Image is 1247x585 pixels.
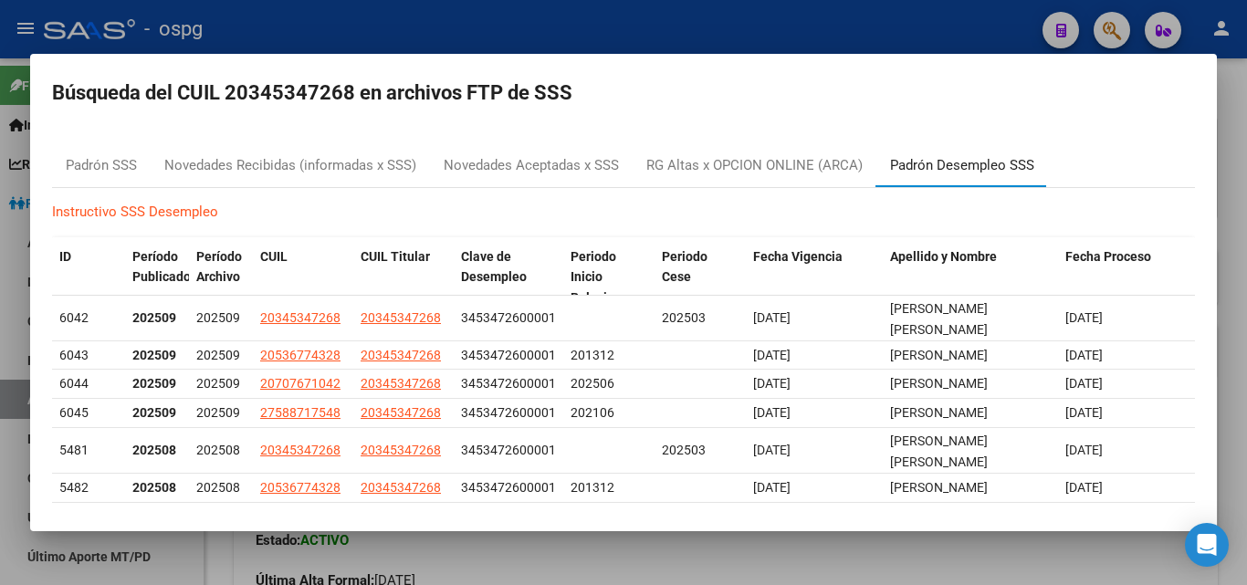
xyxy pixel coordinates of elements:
[132,310,176,325] strong: 202509
[260,348,341,362] span: 20536774328
[361,405,441,420] span: 20345347268
[132,348,176,362] strong: 202509
[164,155,416,176] div: Novedades Recibidas (informadas x SSS)
[662,249,707,285] span: Periodo Cese
[461,509,556,524] span: 3453472600001
[196,373,246,394] div: 202509
[1065,480,1103,495] span: [DATE]
[260,249,288,264] span: CUIL
[753,509,791,524] span: [DATE]
[260,376,341,391] span: 20707671042
[753,249,843,264] span: Fecha Vigencia
[189,237,253,318] datatable-header-cell: Período Archivo
[260,405,341,420] span: 27588717548
[646,155,863,176] div: RG Altas x OPCION ONLINE (ARCA)
[196,507,246,528] div: 202508
[890,348,988,362] span: VARELA BENJAMIN
[353,237,454,318] datatable-header-cell: CUIL Titular
[196,308,246,329] div: 202509
[59,310,89,325] span: 6042
[753,480,791,495] span: [DATE]
[571,348,614,362] span: 201312
[66,155,137,176] div: Padrón SSS
[132,405,176,420] strong: 202509
[454,237,563,318] datatable-header-cell: Clave de Desempleo
[890,249,997,264] span: Apellido y Nombre
[753,348,791,362] span: [DATE]
[746,237,883,318] datatable-header-cell: Fecha Vigencia
[196,402,246,423] div: 202509
[59,249,71,264] span: ID
[52,76,1195,110] h2: Búsqueda del CUIL 20345347268 en archivos FTP de SSS
[571,405,614,420] span: 202106
[1058,237,1195,318] datatable-header-cell: Fecha Proceso
[132,249,191,285] span: Período Publicado
[571,249,622,306] span: Periodo Inicio Relacion
[196,249,242,285] span: Período Archivo
[361,310,441,325] span: 20345347268
[59,509,89,524] span: 5483
[461,443,556,457] span: 3453472600001
[52,237,125,318] datatable-header-cell: ID
[571,480,614,495] span: 201312
[890,155,1034,176] div: Padrón Desempleo SSS
[571,376,614,391] span: 202506
[461,348,556,362] span: 3453472600001
[890,480,988,495] span: VARELA BENJAMIN
[132,376,176,391] strong: 202509
[890,509,988,524] span: VARELA BENICIO
[361,348,441,362] span: 20345347268
[125,237,189,318] datatable-header-cell: Período Publicado
[132,480,176,495] strong: 202508
[361,509,441,524] span: 20345347268
[1065,249,1151,264] span: Fecha Proceso
[361,249,430,264] span: CUIL Titular
[662,310,706,325] span: 202503
[1065,348,1103,362] span: [DATE]
[1185,523,1229,567] div: Open Intercom Messenger
[461,376,556,391] span: 3453472600001
[1065,443,1103,457] span: [DATE]
[461,310,556,325] span: 3453472600001
[253,237,353,318] datatable-header-cell: CUIL
[571,509,614,524] span: 202506
[753,443,791,457] span: [DATE]
[59,405,89,420] span: 6045
[361,443,441,457] span: 20345347268
[260,480,341,495] span: 20536774328
[890,434,988,469] span: VARELA JONATAN ARIEL
[753,405,791,420] span: [DATE]
[461,480,556,495] span: 3453472600001
[1065,509,1103,524] span: [DATE]
[753,310,791,325] span: [DATE]
[59,376,89,391] span: 6044
[461,249,527,285] span: Clave de Desempleo
[890,376,988,391] span: VARELA BENICIO
[361,376,441,391] span: 20345347268
[1065,405,1103,420] span: [DATE]
[132,509,176,524] strong: 202508
[1065,376,1103,391] span: [DATE]
[59,348,89,362] span: 6043
[753,376,791,391] span: [DATE]
[59,480,89,495] span: 5482
[196,440,246,461] div: 202508
[461,405,556,420] span: 3453472600001
[361,480,441,495] span: 20345347268
[52,204,218,220] a: Instructivo SSS Desempleo
[132,443,176,457] strong: 202508
[59,443,89,457] span: 5481
[662,443,706,457] span: 202503
[444,155,619,176] div: Novedades Aceptadas x SSS
[883,237,1058,318] datatable-header-cell: Apellido y Nombre
[1065,310,1103,325] span: [DATE]
[196,477,246,498] div: 202508
[260,310,341,325] span: 20345347268
[563,237,655,318] datatable-header-cell: Periodo Inicio Relacion
[890,405,988,420] span: VARELA AILIN
[196,345,246,366] div: 202509
[260,509,341,524] span: 20707671042
[260,443,341,457] span: 20345347268
[890,301,988,337] span: VARELA JONATAN ARIEL
[655,237,746,318] datatable-header-cell: Periodo Cese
